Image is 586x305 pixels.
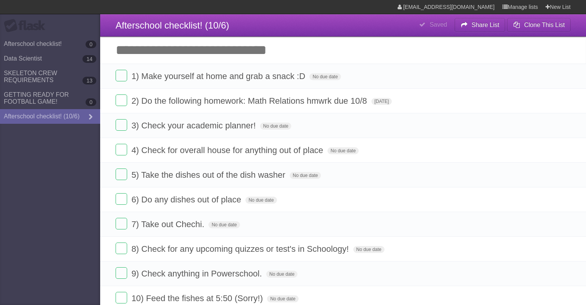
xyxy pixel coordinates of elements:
[86,98,96,106] b: 0
[245,197,277,204] span: No due date
[116,169,127,180] label: Done
[353,246,385,253] span: No due date
[116,193,127,205] label: Done
[116,267,127,279] label: Done
[472,22,499,28] b: Share List
[116,243,127,254] label: Done
[86,40,96,48] b: 0
[309,73,341,80] span: No due date
[116,119,127,131] label: Done
[82,55,96,63] b: 14
[131,145,325,155] span: 4) Check for overall house for anything out of place
[131,293,265,303] span: 10) Feed the fishes at 5:50 (Sorry!)
[116,94,127,106] label: Done
[116,144,127,155] label: Done
[131,71,307,81] span: 1) Make yourself at home and grab a snack :D
[82,77,96,84] b: 13
[131,121,258,130] span: 3) Check your academic planner!
[208,221,240,228] span: No due date
[371,98,392,105] span: [DATE]
[524,22,565,28] b: Clone This List
[131,269,264,278] span: 9) Check anything in Powerschool.
[266,271,297,278] span: No due date
[507,18,571,32] button: Clone This List
[327,147,359,154] span: No due date
[131,219,206,229] span: 7) Take out Chechi.
[290,172,321,179] span: No due date
[131,170,287,180] span: 5) Take the dishes out of the dish washer
[267,295,298,302] span: No due date
[116,292,127,303] label: Done
[131,96,369,106] span: 2) Do the following homework: Math Relations hmwrk due 10/8
[131,244,351,254] span: 8) Check for any upcoming quizzes or test's in Schoology!
[260,123,291,130] span: No due date
[116,70,127,81] label: Done
[430,21,447,28] b: Saved
[116,218,127,229] label: Done
[4,19,50,33] div: Flask
[455,18,505,32] button: Share List
[116,20,229,30] span: Afterschool checklist! (10/6)
[131,195,243,204] span: 6) Do any dishes out of place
